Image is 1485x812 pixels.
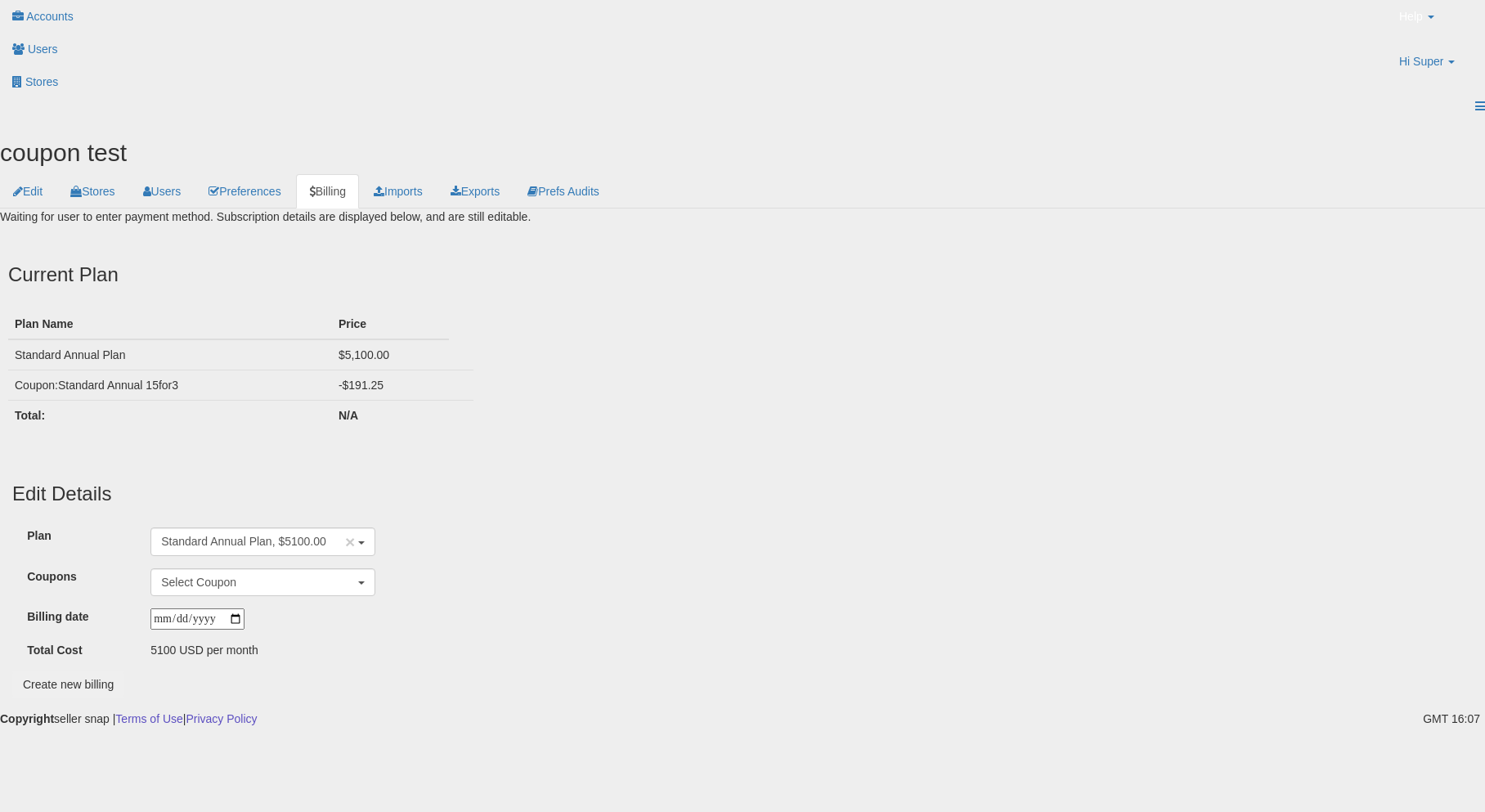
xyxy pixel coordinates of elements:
[15,409,45,422] b: Total:
[296,174,359,209] a: Billing
[195,174,294,209] a: Preferences
[8,309,332,339] th: Plan Name
[186,712,257,725] a: Privacy Policy
[361,174,436,209] a: Imports
[332,370,449,400] td: -$191.25
[57,174,128,209] a: Stores
[26,10,74,23] span: Accounts
[8,264,1477,285] h3: Current Plan
[1399,53,1443,70] span: Hi Super
[8,370,332,400] td: Coupon: Standard Annual 15for3
[130,174,195,209] a: Users
[27,529,52,542] strong: Plan
[27,570,77,583] strong: Coupons
[27,610,88,623] strong: Billing date
[27,644,82,657] strong: Total Cost
[138,642,509,658] div: 5100 USD per month
[345,533,355,550] span: ×
[1399,8,1423,25] span: Help
[150,527,375,556] button: Standard Annual Plan, $5100.00 ×
[332,309,449,339] th: Price
[28,43,58,56] span: Users
[514,174,612,209] a: Prefs Audits
[161,576,236,589] span: Select Coupon
[437,174,513,209] a: Exports
[161,535,326,548] span: Standard Annual Plan, $5100.00
[339,409,358,422] b: N/A
[8,339,332,370] td: Standard Annual Plan
[115,712,182,725] a: Terms of Use
[150,568,375,596] button: Select Coupon
[12,483,1473,505] h3: Edit Details
[1387,45,1485,90] a: Hi Super
[332,339,449,370] td: $5,100.00
[12,671,124,698] button: Create new billing
[1423,712,1485,725] span: 2025-08-11 16:07 GMT
[25,75,58,88] span: Stores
